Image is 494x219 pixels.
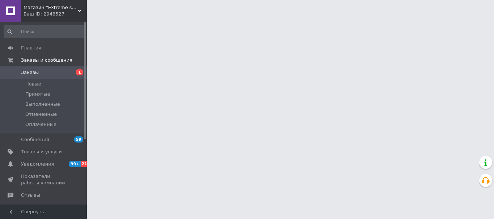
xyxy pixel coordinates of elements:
[25,101,60,108] span: Выполненные
[25,121,56,128] span: Оплаченные
[69,161,81,167] span: 99+
[21,192,40,198] span: Отзывы
[21,149,62,155] span: Товары и услуги
[21,161,54,167] span: Уведомления
[76,69,83,75] span: 1
[25,91,50,97] span: Принятые
[21,45,41,51] span: Главная
[21,69,39,76] span: Заказы
[74,136,83,143] span: 59
[21,136,49,143] span: Сообщения
[21,57,72,63] span: Заказы и сообщения
[21,173,67,186] span: Показатели работы компании
[4,25,85,38] input: Поиск
[81,161,89,167] span: 21
[25,81,41,87] span: Новые
[24,4,78,11] span: Магазин "Extreme sport"
[24,11,87,17] div: Ваш ID: 2948527
[25,111,57,118] span: Отмененные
